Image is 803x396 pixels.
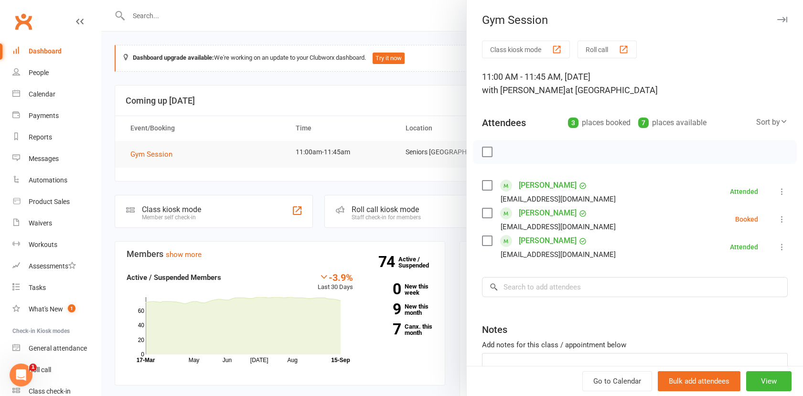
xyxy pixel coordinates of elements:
[12,41,101,62] a: Dashboard
[12,105,101,127] a: Payments
[730,244,758,250] div: Attended
[12,338,101,359] a: General attendance kiosk mode
[467,13,803,27] div: Gym Session
[519,205,577,221] a: [PERSON_NAME]
[29,364,37,371] span: 1
[12,277,101,299] a: Tasks
[582,371,652,391] a: Go to Calendar
[12,170,101,191] a: Automations
[730,188,758,195] div: Attended
[29,133,52,141] div: Reports
[482,41,570,58] button: Class kiosk mode
[519,233,577,248] a: [PERSON_NAME]
[568,116,631,129] div: places booked
[638,118,649,128] div: 7
[29,155,59,162] div: Messages
[568,118,578,128] div: 3
[29,90,55,98] div: Calendar
[12,191,101,213] a: Product Sales
[29,387,71,395] div: Class check-in
[12,234,101,256] a: Workouts
[12,256,101,277] a: Assessments
[29,112,59,119] div: Payments
[12,359,101,381] a: Roll call
[29,262,76,270] div: Assessments
[482,85,566,95] span: with [PERSON_NAME]
[501,193,616,205] div: [EMAIL_ADDRESS][DOMAIN_NAME]
[482,277,788,297] input: Search to add attendees
[29,198,70,205] div: Product Sales
[482,116,526,129] div: Attendees
[29,284,46,291] div: Tasks
[501,221,616,233] div: [EMAIL_ADDRESS][DOMAIN_NAME]
[12,148,101,170] a: Messages
[29,241,57,248] div: Workouts
[29,219,52,227] div: Waivers
[658,371,740,391] button: Bulk add attendees
[746,371,792,391] button: View
[482,323,507,336] div: Notes
[29,47,62,55] div: Dashboard
[501,248,616,261] div: [EMAIL_ADDRESS][DOMAIN_NAME]
[519,178,577,193] a: [PERSON_NAME]
[29,305,63,313] div: What's New
[482,339,788,351] div: Add notes for this class / appointment below
[638,116,707,129] div: places available
[29,176,67,184] div: Automations
[12,299,101,320] a: What's New1
[756,116,788,128] div: Sort by
[11,10,35,33] a: Clubworx
[29,366,51,374] div: Roll call
[29,344,87,352] div: General attendance
[12,213,101,234] a: Waivers
[482,70,788,97] div: 11:00 AM - 11:45 AM, [DATE]
[12,84,101,105] a: Calendar
[68,304,75,312] span: 1
[29,69,49,76] div: People
[10,364,32,386] iframe: Intercom live chat
[12,127,101,148] a: Reports
[566,85,658,95] span: at [GEOGRAPHIC_DATA]
[735,216,758,223] div: Booked
[12,62,101,84] a: People
[578,41,637,58] button: Roll call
